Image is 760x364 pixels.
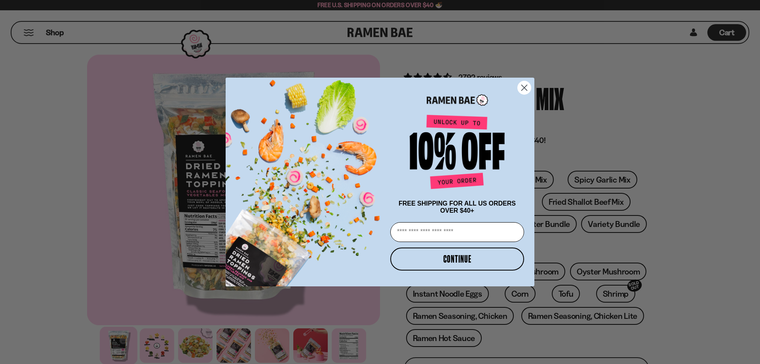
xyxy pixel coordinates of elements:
img: Unlock up to 10% off [408,114,507,192]
button: Close dialog [517,81,531,95]
img: Ramen Bae Logo [427,93,488,107]
img: ce7035ce-2e49-461c-ae4b-8ade7372f32c.png [226,71,387,286]
span: FREE SHIPPING FOR ALL US ORDERS OVER $40+ [399,200,516,214]
button: CONTINUE [390,248,524,271]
